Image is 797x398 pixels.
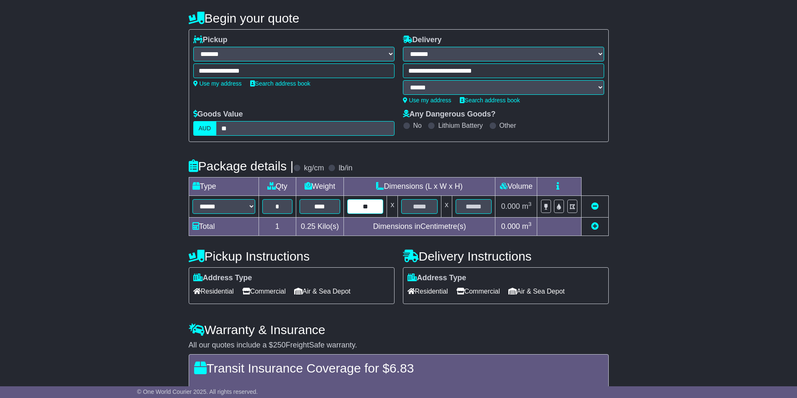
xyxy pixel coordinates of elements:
td: x [387,196,398,218]
td: Kilo(s) [296,218,343,236]
span: Commercial [456,285,500,298]
label: Delivery [403,35,442,45]
h4: Transit Insurance Coverage for $ [194,361,603,375]
a: Search address book [460,97,520,104]
span: 0.25 [301,222,315,231]
td: Type [189,177,259,196]
span: Air & Sea Depot [508,285,565,298]
h4: Delivery Instructions [403,249,609,263]
span: 250 [273,341,286,349]
label: Lithium Battery [438,122,483,129]
a: Use my address [193,80,242,87]
span: Air & Sea Depot [294,285,351,298]
label: kg/cm [304,164,324,173]
span: m [522,202,532,210]
span: Residential [193,285,234,298]
label: lb/in [338,164,352,173]
td: Weight [296,177,343,196]
span: 0.000 [501,202,520,210]
a: Remove this item [591,202,599,210]
sup: 3 [528,201,532,207]
td: 1 [259,218,296,236]
label: No [413,122,422,129]
sup: 3 [528,221,532,227]
div: All our quotes include a $ FreightSafe warranty. [189,341,609,350]
span: Commercial [242,285,286,298]
span: 6.83 [390,361,414,375]
td: x [441,196,452,218]
td: Dimensions (L x W x H) [343,177,495,196]
span: m [522,222,532,231]
h4: Pickup Instructions [189,249,395,263]
td: Qty [259,177,296,196]
a: Search address book [250,80,310,87]
label: Address Type [193,274,252,283]
h4: Begin your quote [189,11,609,25]
h4: Package details | [189,159,294,173]
td: Dimensions in Centimetre(s) [343,218,495,236]
label: AUD [193,121,217,136]
label: Any Dangerous Goods? [403,110,496,119]
td: Volume [495,177,537,196]
label: Address Type [407,274,466,283]
span: © One World Courier 2025. All rights reserved. [137,388,258,395]
a: Use my address [403,97,451,104]
label: Other [500,122,516,129]
h4: Warranty & Insurance [189,323,609,337]
td: Total [189,218,259,236]
a: Add new item [591,222,599,231]
span: 0.000 [501,222,520,231]
span: Residential [407,285,448,298]
label: Pickup [193,35,228,45]
label: Goods Value [193,110,243,119]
